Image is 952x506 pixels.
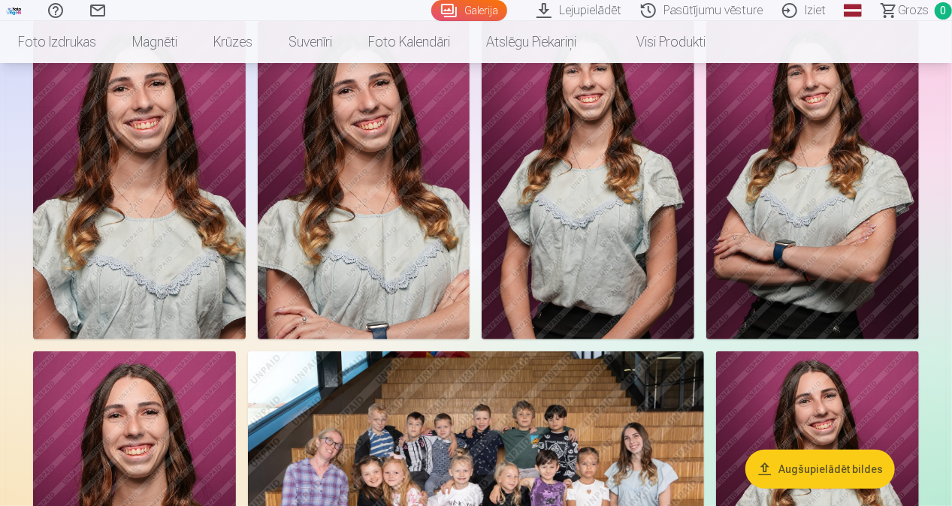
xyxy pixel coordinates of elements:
a: Visi produkti [594,21,724,63]
img: /fa1 [6,6,23,15]
a: Foto kalendāri [350,21,468,63]
a: Krūzes [195,21,270,63]
span: Grozs [898,2,929,20]
a: Atslēgu piekariņi [468,21,594,63]
a: Suvenīri [270,21,350,63]
a: Magnēti [114,21,195,63]
button: Augšupielādēt bildes [745,449,895,488]
span: 0 [935,2,952,20]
